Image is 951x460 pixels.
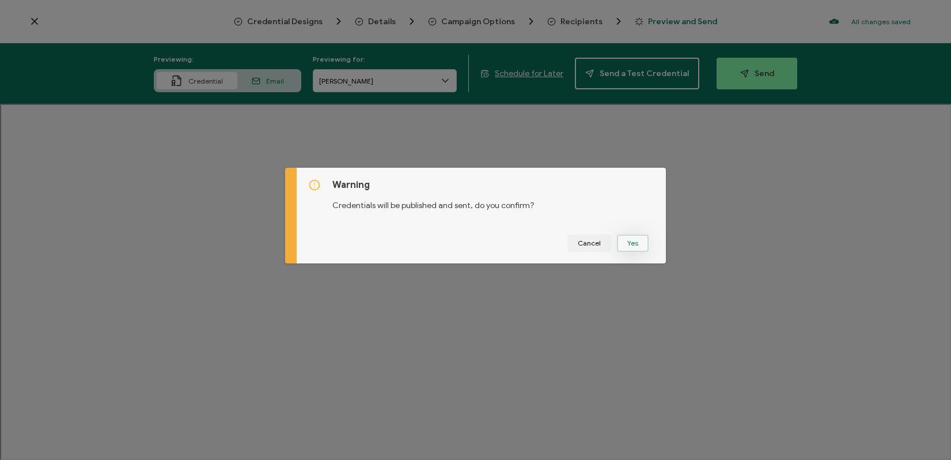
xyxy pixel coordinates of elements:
[617,235,649,252] button: Yes
[332,179,654,191] h5: Warning
[567,235,611,252] button: Cancel
[285,168,665,263] div: dialog
[893,405,951,460] iframe: Chat Widget
[332,191,654,212] p: Credentials will be published and sent, do you confirm?
[578,240,601,247] span: Cancel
